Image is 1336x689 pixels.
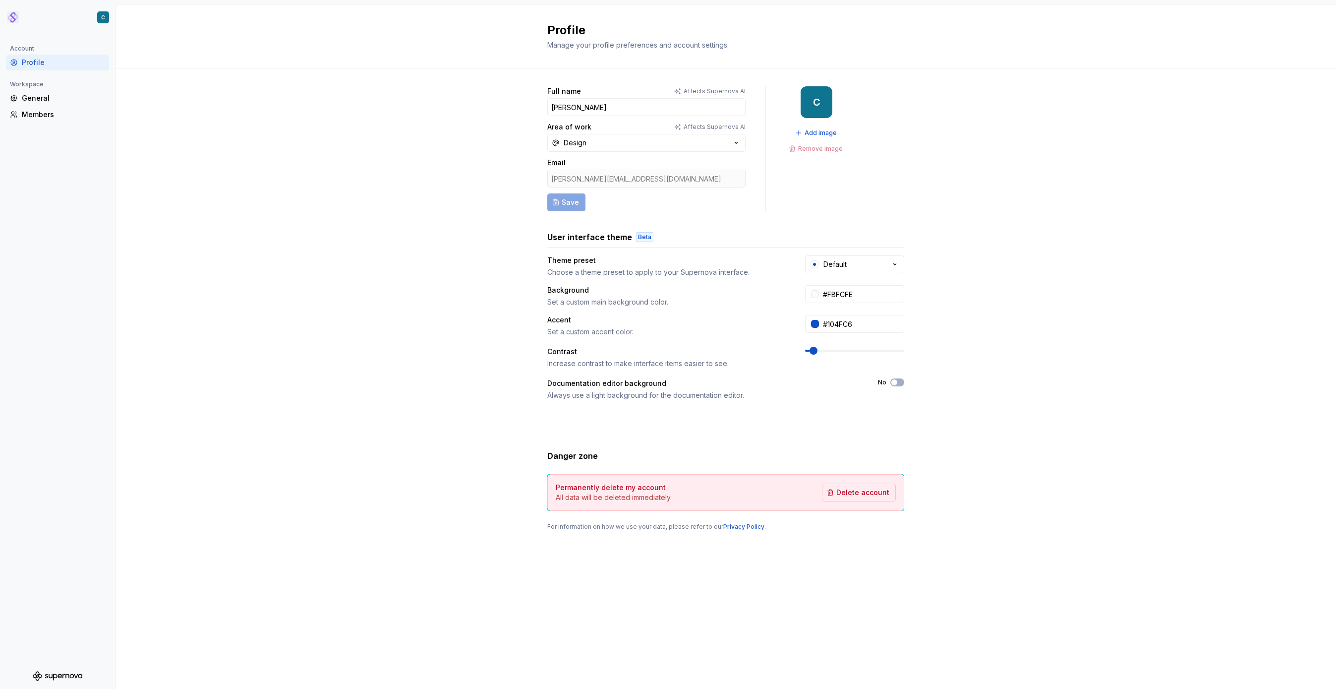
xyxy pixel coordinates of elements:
label: Full name [547,86,581,96]
div: Documentation editor background [547,378,666,388]
a: Members [6,107,109,123]
h4: Permanently delete my account [556,483,666,493]
a: General [6,90,109,106]
div: Members [22,110,105,120]
label: Area of work [547,122,591,132]
div: General [22,93,105,103]
div: Profile [22,58,105,67]
svg: Supernova Logo [33,671,82,681]
p: All data will be deleted immediately. [556,493,672,502]
button: Delete account [822,484,896,501]
input: #FFFFFF [819,285,904,303]
button: Default [805,255,904,273]
button: Add image [792,126,841,140]
p: Affects Supernova AI [684,123,746,131]
div: Choose a theme preset to apply to your Supernova interface. [547,267,787,277]
div: Beta [636,232,653,242]
div: Theme preset [547,255,596,265]
div: For information on how we use your data, please refer to our . [547,523,904,531]
span: Add image [805,129,837,137]
div: Increase contrast to make interface items easier to see. [547,359,787,369]
h3: User interface theme [547,231,632,243]
div: Design [564,138,586,148]
div: Account [6,43,38,55]
h2: Profile [547,22,892,38]
div: C [813,98,820,106]
div: Workspace [6,78,48,90]
div: Set a custom accent color. [547,327,787,337]
div: Always use a light background for the documentation editor. [547,390,860,400]
div: Set a custom main background color. [547,297,787,307]
input: #104FC6 [819,315,904,333]
label: Email [547,158,566,168]
label: No [878,378,886,386]
a: Privacy Policy [723,523,764,530]
div: Background [547,285,589,295]
span: Manage your profile preferences and account settings. [547,41,729,49]
div: Accent [547,315,571,325]
p: Affects Supernova AI [684,87,746,95]
div: Contrast [547,347,577,357]
div: Default [823,259,847,269]
button: C [2,6,113,28]
div: C [101,13,105,21]
a: Profile [6,55,109,70]
img: 2ea59a0b-fef9-4013-8350-748cea000017.png [7,11,19,23]
h3: Danger zone [547,450,598,462]
span: Delete account [836,488,889,498]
